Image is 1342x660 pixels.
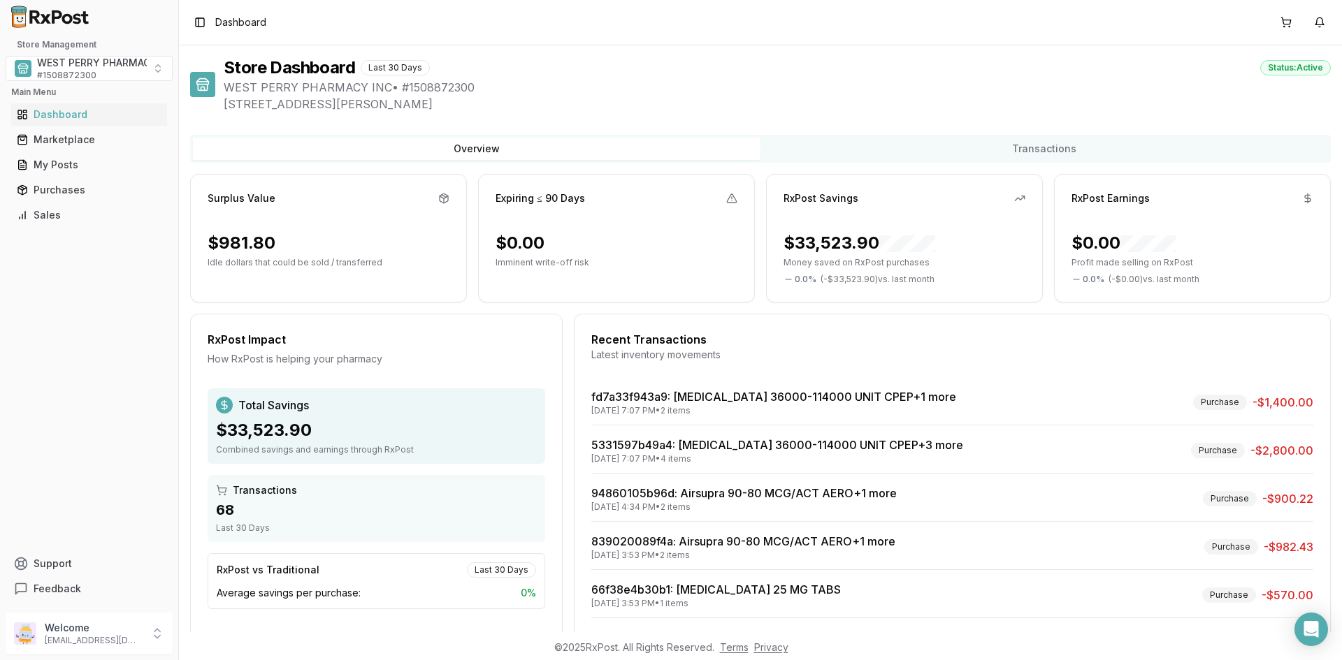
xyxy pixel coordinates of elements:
div: Purchase [1204,539,1258,555]
a: 66f38e4b30b1: [MEDICAL_DATA] 25 MG TABS [591,582,841,596]
a: 5331597b49a4: [MEDICAL_DATA] 36000-114000 UNIT CPEP+3 more [591,438,963,452]
div: [DATE] 3:53 PM • 2 items [591,550,895,561]
a: Dashboard [11,102,167,127]
nav: breadcrumb [215,15,266,29]
div: Expiring ≤ 90 Days [496,191,585,205]
div: Sales [17,208,161,222]
div: Last 30 Days [361,60,430,75]
h2: Main Menu [11,87,167,98]
p: Idle dollars that could be sold / transferred [208,257,449,268]
span: -$982.43 [1264,538,1313,555]
span: Average savings per purchase: [217,586,361,600]
div: [DATE] 4:34 PM • 2 items [591,501,897,513]
span: 0.0 % [795,274,816,285]
div: Combined savings and earnings through RxPost [216,444,537,455]
a: fd7a33f943a9: [MEDICAL_DATA] 36000-114000 UNIT CPEP+1 more [591,390,956,404]
div: Purchases [17,183,161,197]
div: Purchase [1191,443,1245,458]
div: Status: Active [1260,60,1331,75]
div: My Posts [17,158,161,172]
button: Purchases [6,179,173,201]
h2: Store Management [6,39,173,50]
div: 68 [216,500,537,520]
div: Purchase [1203,491,1257,506]
button: Marketplace [6,129,173,151]
img: RxPost Logo [6,6,95,28]
div: Recent Transactions [591,331,1313,348]
span: 0.0 % [1083,274,1104,285]
span: -$900.22 [1262,490,1313,507]
img: User avatar [14,622,36,645]
div: $0.00 [1072,232,1176,254]
button: Overview [193,138,760,160]
button: Transactions [760,138,1328,160]
div: [DATE] 7:07 PM • 4 items [591,453,963,464]
a: 839020089f4a: Airsupra 90-80 MCG/ACT AERO+1 more [591,534,895,548]
div: $0.00 [496,232,544,254]
button: Support [6,551,173,576]
div: Purchase [1202,587,1256,603]
a: 94860105b96d: Airsupra 90-80 MCG/ACT AERO+1 more [591,486,897,500]
div: How RxPost is helping your pharmacy [208,352,545,366]
div: [DATE] 3:53 PM • 1 items [591,598,841,609]
div: $33,523.90 [216,419,537,441]
span: WEST PERRY PHARMACY INC [37,56,178,70]
div: Surplus Value [208,191,275,205]
div: RxPost Earnings [1072,191,1150,205]
div: RxPost vs Traditional [217,563,319,577]
span: Total Savings [238,397,309,413]
p: Imminent write-off risk [496,257,737,268]
span: ( - $33,523.90 ) vs. last month [821,274,935,285]
div: RxPost Impact [208,331,545,348]
div: [DATE] 7:07 PM • 2 items [591,405,956,416]
span: WEST PERRY PHARMACY INC • # 1508872300 [224,79,1331,96]
span: 0 % [521,586,536,600]
div: Open Intercom Messenger [1294,613,1328,646]
span: -$2,800.00 [1250,442,1313,459]
a: Privacy [754,641,788,653]
button: Dashboard [6,103,173,126]
p: [EMAIL_ADDRESS][DOMAIN_NAME] [45,635,142,646]
span: -$570.00 [1262,587,1313,603]
p: Profit made selling on RxPost [1072,257,1313,268]
div: RxPost Savings [784,191,858,205]
a: My Posts [11,152,167,177]
span: ( - $0.00 ) vs. last month [1109,274,1199,285]
div: Last 30 Days [216,522,537,534]
button: My Posts [6,154,173,176]
span: -$1,400.00 [1253,394,1313,411]
span: Dashboard [215,15,266,29]
a: Marketplace [11,127,167,152]
span: Transactions [233,483,297,497]
div: $981.80 [208,232,275,254]
div: Latest inventory movements [591,348,1313,362]
a: Sales [11,203,167,228]
h1: Store Dashboard [224,57,355,79]
p: Welcome [45,621,142,635]
button: Select a view [6,56,173,81]
span: [STREET_ADDRESS][PERSON_NAME] [224,96,1331,112]
div: Last 30 Days [467,562,536,578]
div: Purchase [1193,395,1247,410]
button: Sales [6,204,173,226]
div: Marketplace [17,133,161,147]
button: Feedback [6,576,173,601]
a: Terms [720,641,749,653]
p: Money saved on RxPost purchases [784,257,1025,268]
div: $33,523.90 [784,232,935,254]
a: Purchases [11,177,167,203]
span: # 1508872300 [37,70,96,81]
div: Dashboard [17,108,161,122]
span: Feedback [34,582,81,596]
